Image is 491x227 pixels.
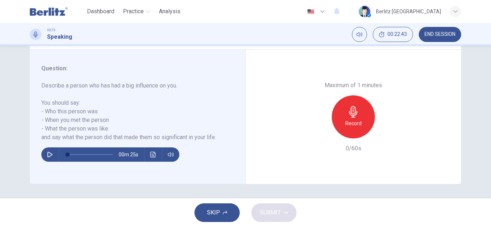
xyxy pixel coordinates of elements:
img: en [306,9,315,14]
button: Analysis [156,5,183,18]
button: END SESSION [419,27,461,42]
span: END SESSION [425,32,455,37]
div: Hide [373,27,413,42]
h6: Question : [41,64,225,73]
h6: Describe a person who has had a big influence on you. You should say: - Who this person was - Whe... [41,81,225,142]
div: Berlitz [GEOGRAPHIC_DATA] [376,7,441,16]
h6: 0/60s [346,144,361,153]
div: Mute [352,27,367,42]
button: Click to see the audio transcription [147,147,159,162]
span: 00:22:43 [387,32,407,37]
span: Dashboard [87,7,114,16]
button: Practice [120,5,153,18]
h1: Speaking [47,33,72,41]
span: Practice [123,7,144,16]
span: IELTS [47,28,55,33]
button: SKIP [194,203,240,222]
img: Profile picture [359,6,370,17]
span: Analysis [159,7,180,16]
span: SKIP [207,208,220,218]
button: 00:22:43 [373,27,413,42]
a: Berlitz Latam logo [30,4,84,19]
button: Dashboard [84,5,117,18]
button: Record [332,95,375,138]
h6: Maximum of 1 minutes [325,81,382,90]
h6: Record [345,119,362,128]
span: 00m 25s [119,147,144,162]
img: Berlitz Latam logo [30,4,68,19]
